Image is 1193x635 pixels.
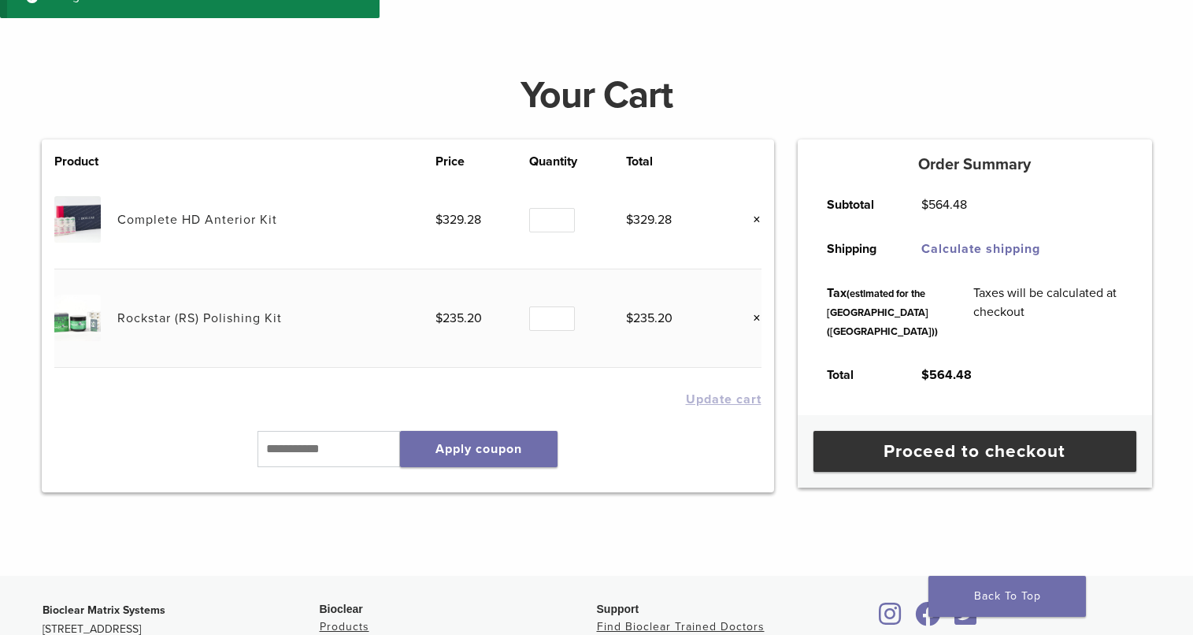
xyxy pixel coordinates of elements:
th: Tax [810,271,956,353]
a: Products [320,620,369,633]
th: Quantity [529,152,626,171]
bdi: 329.28 [435,212,481,228]
bdi: 564.48 [921,367,972,383]
h1: Your Cart [30,76,1164,114]
span: $ [435,212,443,228]
a: Calculate shipping [921,241,1040,257]
span: $ [626,212,633,228]
a: Bioclear [910,611,947,627]
bdi: 564.48 [921,197,967,213]
button: Update cart [686,393,761,406]
strong: Bioclear Matrix Systems [43,603,165,617]
a: Rockstar (RS) Polishing Kit [117,310,282,326]
span: Support [597,603,639,615]
th: Total [626,152,720,171]
bdi: 329.28 [626,212,672,228]
a: Bioclear [874,611,907,627]
th: Product [54,152,117,171]
span: $ [626,310,633,326]
span: $ [921,367,929,383]
span: Bioclear [320,603,363,615]
a: Remove this item [741,308,761,329]
span: $ [435,310,443,326]
th: Total [810,353,904,397]
th: Price [435,152,529,171]
img: Complete HD Anterior Kit [54,196,101,243]
th: Subtotal [810,183,904,227]
bdi: 235.20 [626,310,672,326]
button: Apply coupon [400,431,558,467]
span: $ [921,197,928,213]
small: (estimated for the [GEOGRAPHIC_DATA] ([GEOGRAPHIC_DATA])) [827,288,938,338]
a: Remove this item [741,210,761,230]
h5: Order Summary [798,155,1152,174]
bdi: 235.20 [435,310,482,326]
a: Complete HD Anterior Kit [117,212,277,228]
td: Taxes will be calculated at checkout [956,271,1140,353]
a: Back To Top [928,576,1086,617]
a: Find Bioclear Trained Doctors [597,620,765,633]
img: Rockstar (RS) Polishing Kit [54,295,101,341]
a: Proceed to checkout [813,431,1136,472]
th: Shipping [810,227,904,271]
a: Bioclear [950,611,983,627]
